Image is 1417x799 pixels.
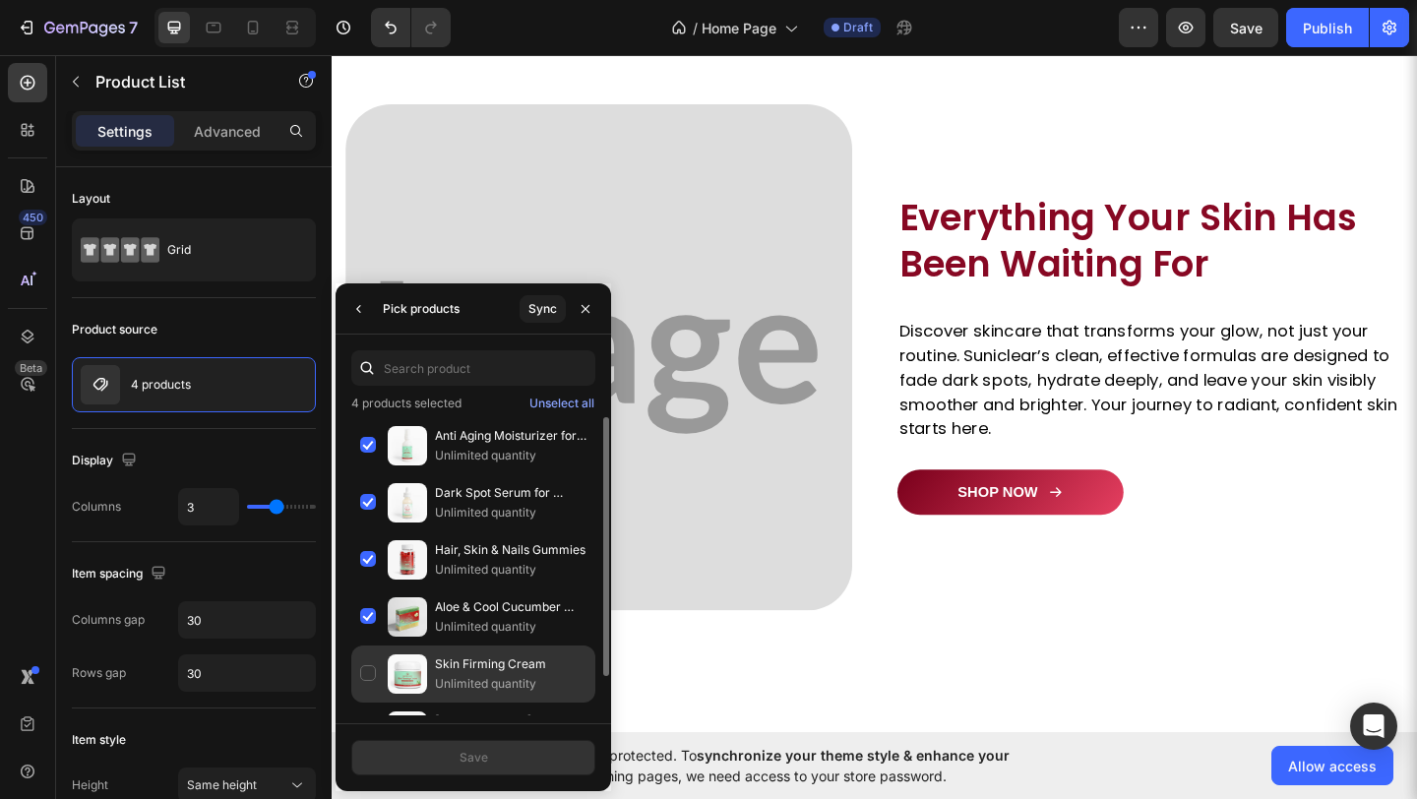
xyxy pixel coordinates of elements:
[1230,20,1263,36] span: Save
[187,777,257,792] span: Same height
[435,597,586,617] p: Aloe & Cool Cucumber Soap
[1288,756,1377,776] span: Allow access
[351,740,595,775] button: Save
[72,731,126,749] div: Item style
[72,611,145,629] div: Columns gap
[1271,746,1393,785] button: Allow access
[179,655,315,691] input: Auto
[15,360,47,376] div: Beta
[435,654,586,674] p: Skin Firming Cream
[19,210,47,225] div: 450
[72,498,121,516] div: Columns
[615,454,861,504] a: SHOP NOW
[8,8,147,47] button: 7
[194,121,261,142] p: Advanced
[72,776,108,794] div: Height
[693,18,698,38] span: /
[383,300,460,318] div: Pick products
[351,350,595,386] input: Search product
[167,227,287,273] div: Grid
[458,745,1086,786] span: Your page is password protected. To when designing pages, we need access to your store password.
[529,395,594,412] div: Unselect all
[435,540,586,560] p: Hair, Skin & Nails Gummies
[435,711,586,731] p: [MEDICAL_DATA] & Turmeric Soap
[371,8,451,47] div: Undo/Redo
[702,18,776,38] span: Home Page
[351,394,462,413] p: 4 products selected
[332,52,1417,734] iframe: Design area
[15,56,566,607] img: 1536x1024
[72,561,170,587] div: Item spacing
[435,674,586,694] p: Unlimited quantity
[1303,18,1352,38] div: Publish
[520,295,566,323] button: Sync
[435,560,586,580] p: Unlimited quantity
[435,426,586,446] p: Anti Aging Moisturizer for Normal Skin
[388,426,427,465] img: collections
[843,19,873,36] span: Draft
[97,121,153,142] p: Settings
[72,448,141,474] div: Display
[460,749,488,767] div: Save
[81,365,120,404] img: product feature img
[388,711,427,751] img: collections
[528,394,595,413] button: Unselect all
[179,489,238,524] input: Auto
[72,321,157,338] div: Product source
[72,190,110,208] div: Layout
[435,446,586,465] p: Unlimited quantity
[681,468,769,489] p: SHOP NOW
[388,654,427,694] img: collections
[1286,8,1369,47] button: Publish
[179,602,315,638] input: Auto
[435,503,586,522] p: Unlimited quantity
[1350,703,1397,750] div: Open Intercom Messenger
[388,540,427,580] img: collections
[131,378,191,392] p: 4 products
[528,300,557,318] div: Sync
[95,70,263,93] p: Product List
[1213,8,1278,47] button: Save
[617,289,1164,422] p: Discover skincare that transforms your glow, not just your routine. Suniclear’s clean, effective ...
[458,747,1010,784] span: synchronize your theme style & enhance your experience
[388,483,427,522] img: collections
[72,664,126,682] div: Rows gap
[129,16,138,39] p: 7
[435,483,586,503] p: Dark Spot Serum for Normal Skin
[435,617,586,637] p: Unlimited quantity
[388,597,427,637] img: collections
[615,152,1166,258] h2: Everything Your Skin Has Been Waiting For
